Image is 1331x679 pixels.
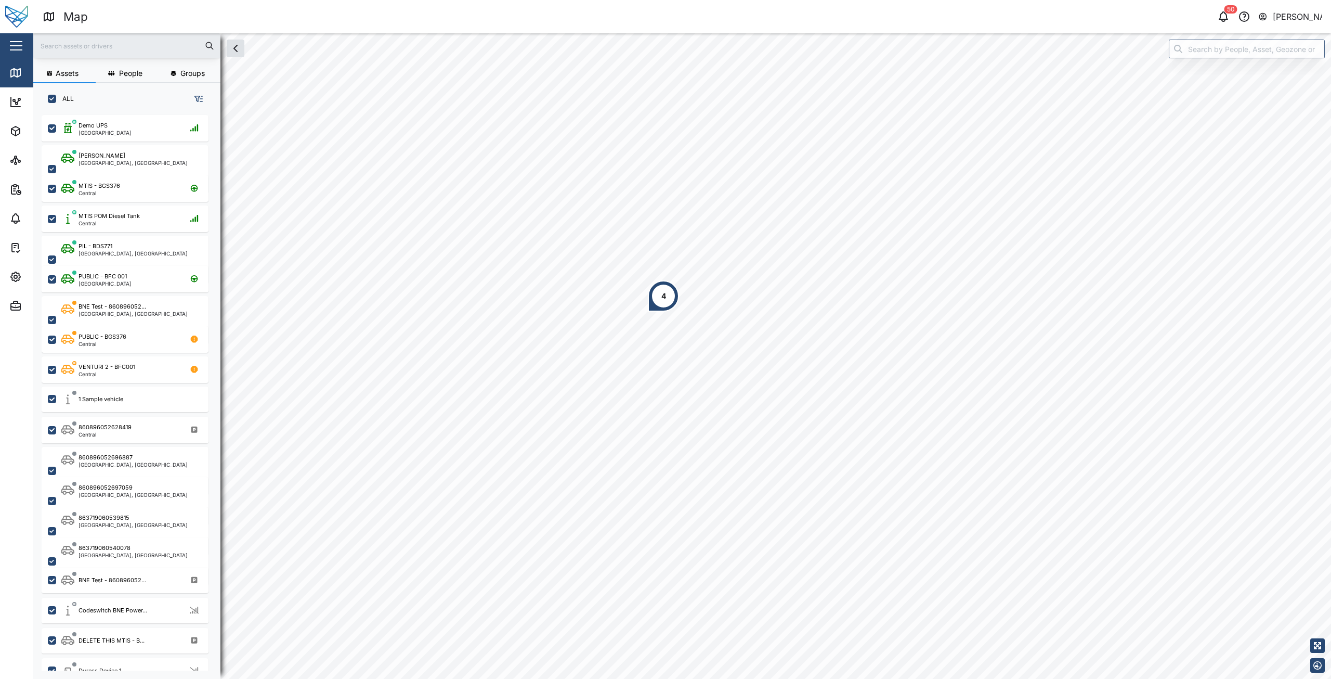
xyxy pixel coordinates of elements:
[79,341,126,347] div: Central
[1273,10,1323,23] div: [PERSON_NAME]
[79,483,133,492] div: 860896052697059
[79,242,112,251] div: PIL - BDS771
[648,280,679,312] div: Map marker
[27,213,59,224] div: Alarms
[63,8,88,26] div: Map
[79,423,132,432] div: 860896052628419
[1224,5,1237,14] div: 50
[79,553,188,558] div: [GEOGRAPHIC_DATA], [GEOGRAPHIC_DATA]
[40,38,214,54] input: Search assets or drivers
[79,160,188,165] div: [GEOGRAPHIC_DATA], [GEOGRAPHIC_DATA]
[79,371,135,377] div: Central
[79,492,188,497] div: [GEOGRAPHIC_DATA], [GEOGRAPHIC_DATA]
[79,182,120,190] div: MTIS - BGS376
[79,281,132,286] div: [GEOGRAPHIC_DATA]
[79,432,132,437] div: Central
[33,33,1331,679] canvas: Map
[79,636,145,645] div: DELETE THIS MTIS - B...
[79,576,146,585] div: BNE Test - 860896052...
[56,70,79,77] span: Assets
[27,125,59,137] div: Assets
[27,300,58,312] div: Admin
[79,395,123,404] div: 1 Sample vehicle
[5,5,28,28] img: Main Logo
[27,67,50,79] div: Map
[79,121,108,130] div: Demo UPS
[56,95,74,103] label: ALL
[79,130,132,135] div: [GEOGRAPHIC_DATA]
[79,453,133,462] div: 860896052696887
[42,111,220,671] div: grid
[1169,40,1325,58] input: Search by People, Asset, Geozone or Place
[79,221,140,226] div: Central
[27,271,64,283] div: Settings
[79,190,120,196] div: Central
[79,302,146,311] div: BNE Test - 860896052...
[27,155,52,166] div: Sites
[79,522,188,528] div: [GEOGRAPHIC_DATA], [GEOGRAPHIC_DATA]
[1258,9,1323,24] button: [PERSON_NAME]
[79,667,121,675] div: Duress Device 1
[27,184,62,195] div: Reports
[119,70,142,77] span: People
[79,606,147,615] div: Codeswitch BNE Power...
[79,151,125,160] div: [PERSON_NAME]
[79,272,127,281] div: PUBLIC - BFC 001
[79,544,131,553] div: 863719060540078
[79,462,188,467] div: [GEOGRAPHIC_DATA], [GEOGRAPHIC_DATA]
[79,251,188,256] div: [GEOGRAPHIC_DATA], [GEOGRAPHIC_DATA]
[27,96,74,108] div: Dashboard
[79,212,140,221] div: MTIS POM Diesel Tank
[661,290,666,302] div: 4
[79,514,129,522] div: 863719060539815
[27,242,56,253] div: Tasks
[79,363,135,371] div: VENTURI 2 - BFC001
[79,332,126,341] div: PUBLIC - BGS376
[79,311,188,316] div: [GEOGRAPHIC_DATA], [GEOGRAPHIC_DATA]
[180,70,205,77] span: Groups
